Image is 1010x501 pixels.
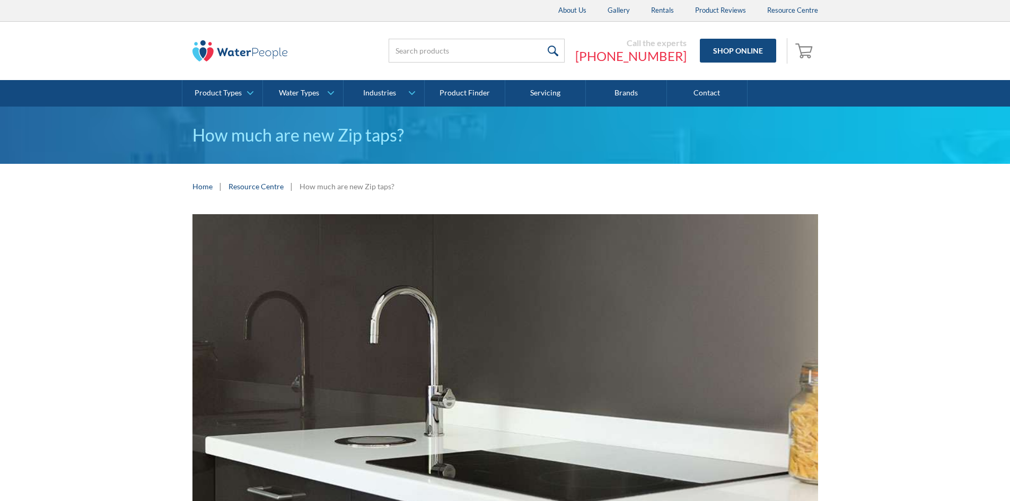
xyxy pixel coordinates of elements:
[795,42,815,59] img: shopping cart
[300,181,394,192] div: How much are new Zip taps?
[575,38,687,48] div: Call the experts
[279,89,319,98] div: Water Types
[192,40,288,61] img: The Water People
[586,80,666,107] a: Brands
[575,48,687,64] a: [PHONE_NUMBER]
[505,80,586,107] a: Servicing
[363,89,396,98] div: Industries
[182,80,262,107] a: Product Types
[289,180,294,192] div: |
[389,39,565,63] input: Search products
[229,181,284,192] a: Resource Centre
[667,80,748,107] a: Contact
[793,38,818,64] a: Open cart
[263,80,343,107] a: Water Types
[218,180,223,192] div: |
[192,122,818,148] h1: How much are new Zip taps?
[192,181,213,192] a: Home
[700,39,776,63] a: Shop Online
[195,89,242,98] div: Product Types
[344,80,424,107] a: Industries
[425,80,505,107] a: Product Finder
